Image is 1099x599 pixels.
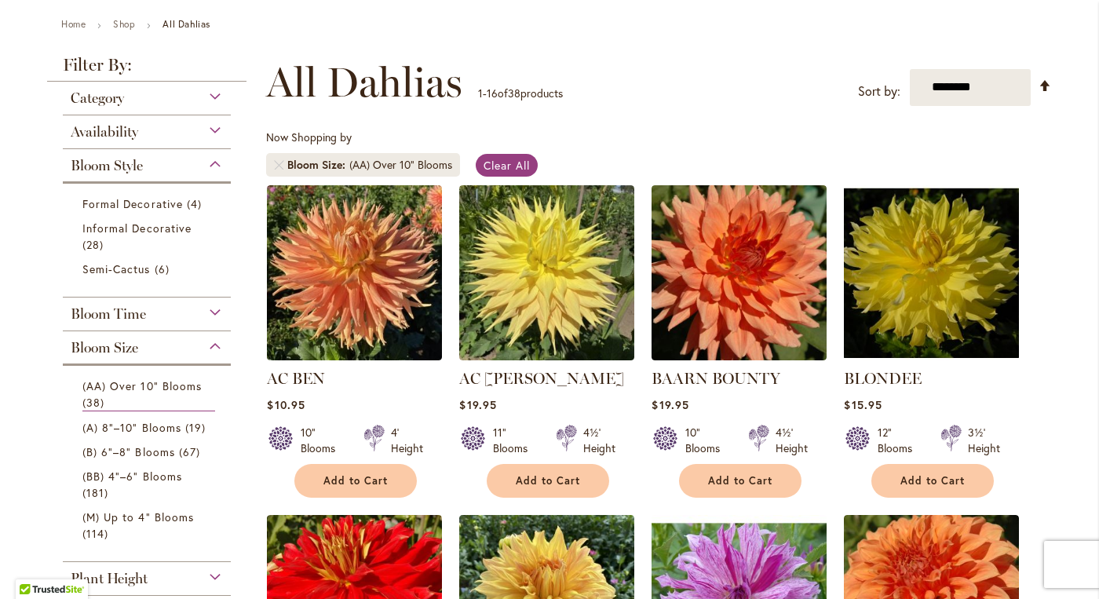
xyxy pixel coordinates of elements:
a: BLONDEE [844,369,922,388]
span: 19 [185,419,210,436]
button: Add to Cart [679,464,801,498]
span: 16 [487,86,498,100]
a: Semi-Cactus 6 [82,261,215,277]
a: Home [61,18,86,30]
span: Bloom Size [287,157,349,173]
span: Category [71,89,124,107]
span: $19.95 [459,397,496,412]
div: 4' Height [391,425,423,456]
img: AC Jeri [459,185,634,360]
span: $15.95 [844,397,882,412]
span: $19.95 [652,397,688,412]
span: Add to Cart [323,474,388,488]
div: (AA) Over 10" Blooms [349,157,452,173]
a: AC [PERSON_NAME] [459,369,624,388]
a: (A) 8"–10" Blooms 19 [82,419,215,436]
div: 4½' Height [776,425,808,456]
div: 10" Blooms [301,425,345,456]
span: Clear All [484,158,530,173]
span: (BB) 4"–6" Blooms [82,469,182,484]
img: Blondee [844,185,1019,360]
span: Informal Decorative [82,221,192,236]
label: Sort by: [858,77,900,106]
a: AC Jeri [459,349,634,363]
button: Add to Cart [487,464,609,498]
span: Bloom Style [71,157,143,174]
a: (B) 6"–8" Blooms 67 [82,444,215,460]
p: - of products [478,81,563,106]
a: Clear All [476,154,538,177]
div: 3½' Height [968,425,1000,456]
div: 11" Blooms [493,425,537,456]
a: AC BEN [267,369,325,388]
span: 38 [82,394,108,411]
strong: All Dahlias [162,18,210,30]
a: Formal Decorative 4 [82,195,215,212]
a: (BB) 4"–6" Blooms 181 [82,468,215,501]
a: Remove Bloom Size (AA) Over 10" Blooms [274,160,283,170]
a: AC BEN [267,349,442,363]
span: Formal Decorative [82,196,183,211]
span: All Dahlias [266,59,462,106]
a: Informal Decorative 28 [82,220,215,253]
span: 38 [508,86,520,100]
span: (M) Up to 4" Blooms [82,510,194,524]
span: 1 [478,86,483,100]
iframe: Launch Accessibility Center [12,543,56,587]
div: 10" Blooms [685,425,729,456]
span: $10.95 [267,397,305,412]
img: AC BEN [267,185,442,360]
span: Add to Cart [516,474,580,488]
span: Semi-Cactus [82,261,151,276]
img: Baarn Bounty [652,185,827,360]
span: Availability [71,123,138,141]
span: 6 [155,261,173,277]
span: Plant Height [71,570,148,587]
span: Bloom Time [71,305,146,323]
a: (AA) Over 10" Blooms 38 [82,378,215,411]
span: 28 [82,236,108,253]
button: Add to Cart [871,464,994,498]
span: (AA) Over 10" Blooms [82,378,202,393]
span: (B) 6"–8" Blooms [82,444,175,459]
a: (M) Up to 4" Blooms 114 [82,509,215,542]
span: 67 [179,444,204,460]
span: (A) 8"–10" Blooms [82,420,181,435]
span: Bloom Size [71,339,138,356]
span: 114 [82,525,112,542]
a: BAARN BOUNTY [652,369,780,388]
a: Baarn Bounty [652,349,827,363]
strong: Filter By: [47,57,246,82]
span: Add to Cart [900,474,965,488]
span: 4 [187,195,206,212]
span: Add to Cart [708,474,772,488]
button: Add to Cart [294,464,417,498]
div: 12" Blooms [878,425,922,456]
span: 181 [82,484,112,501]
a: Blondee [844,349,1019,363]
div: 4½' Height [583,425,615,456]
span: Now Shopping by [266,130,352,144]
a: Shop [113,18,135,30]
